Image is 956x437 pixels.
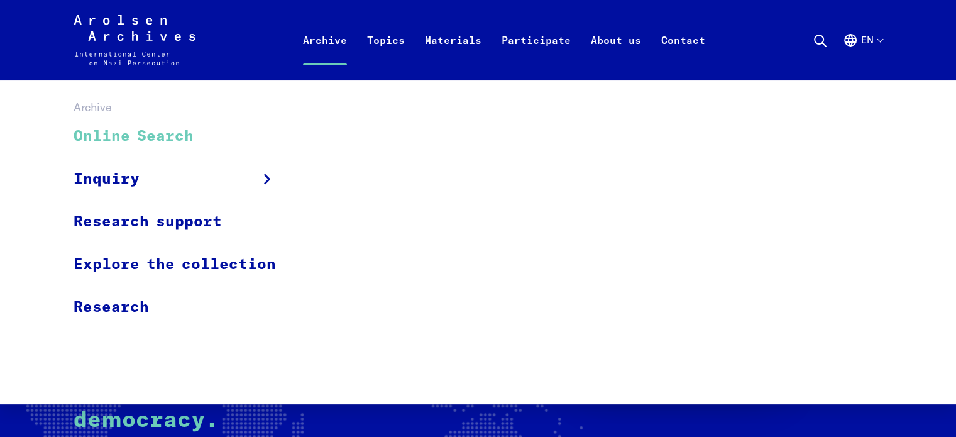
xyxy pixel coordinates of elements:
a: Online Search [74,116,292,158]
button: English, language selection [843,33,882,78]
span: Inquiry [74,168,140,191]
a: Research support [74,201,292,243]
a: Explore the collection [74,243,292,286]
a: About us [581,30,651,80]
a: Materials [415,30,492,80]
ul: Archive [74,116,292,328]
a: Contact [651,30,715,80]
a: Research [74,286,292,328]
nav: Primary [293,15,715,65]
a: Inquiry [74,158,292,201]
a: Participate [492,30,581,80]
a: Archive [293,30,357,80]
a: Topics [357,30,415,80]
